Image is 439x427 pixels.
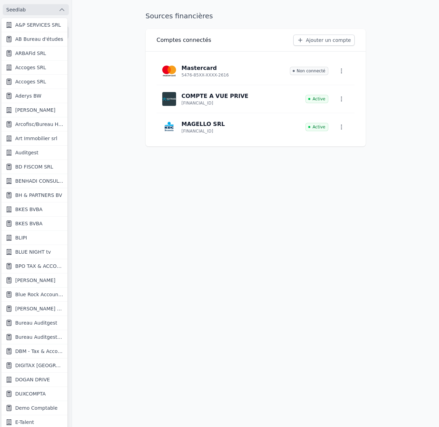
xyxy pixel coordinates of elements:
[15,50,46,57] span: ARBAFid SRL
[15,291,63,298] span: Blue Rock Accounting
[15,248,51,255] span: BLUE NIGHT tv
[15,305,63,312] span: [PERSON_NAME] (Fiduciaire)
[15,78,46,85] span: Accoges SRL
[15,319,57,326] span: Bureau Auditgest
[15,92,42,99] span: Aderys BW
[15,405,57,411] span: Demo Comptable
[15,220,43,227] span: BKES BVBA
[15,21,61,28] span: A&P SERVICES SRL
[15,149,38,156] span: Auditgest
[15,334,63,340] span: Bureau Auditgest - [PERSON_NAME]
[15,64,46,71] span: Accoges SRL
[15,36,63,43] span: AB Bureau d'études
[15,234,27,241] span: BLIPI
[15,362,63,369] span: DIGITAX [GEOGRAPHIC_DATA] SRL
[15,107,55,113] span: [PERSON_NAME]
[15,277,55,284] span: [PERSON_NAME]
[15,178,63,184] span: BENHADI CONSULTING SRL
[15,390,46,397] span: DUXCOMPTA
[15,163,53,170] span: BD FISCOM SRL
[15,121,63,128] span: Arcofisc/Bureau Haot
[15,348,63,355] span: DBM - Tax & Accounting sprl
[15,206,43,213] span: BKES BVBA
[15,419,34,426] span: E-Talent
[15,263,63,270] span: BPO TAX & ACCOUNTANCY SRL
[15,192,62,199] span: BH & PARTNERS BV
[15,376,50,383] span: DOGAN DRIVE
[15,135,57,142] span: Art Immobilier srl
